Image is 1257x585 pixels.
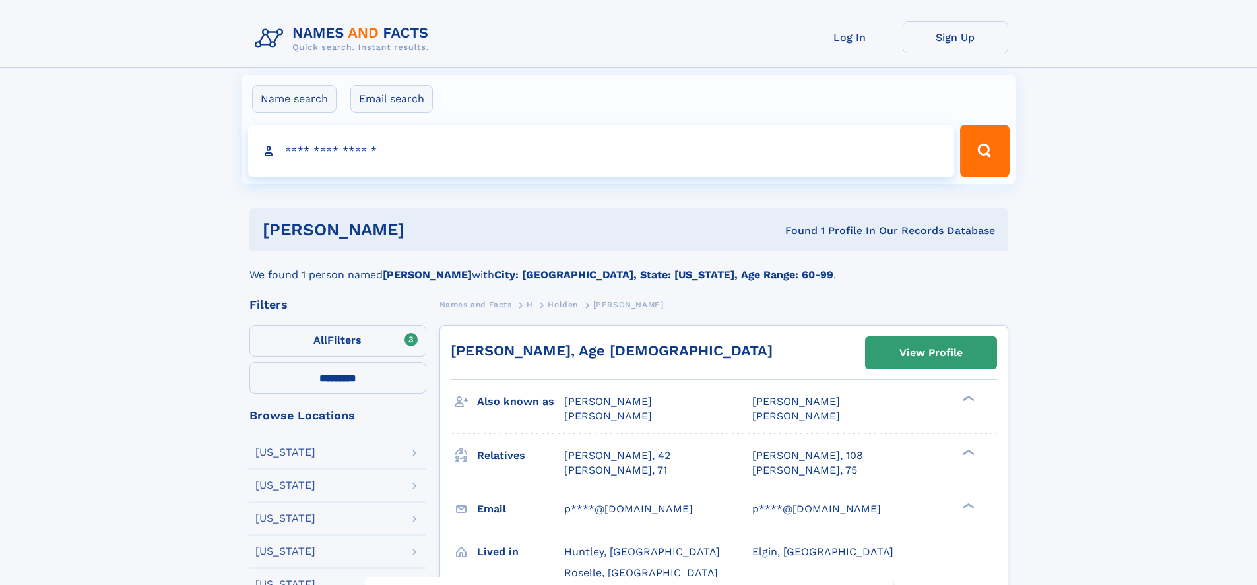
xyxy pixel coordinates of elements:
[593,300,664,309] span: [PERSON_NAME]
[313,334,327,346] span: All
[903,21,1008,53] a: Sign Up
[752,448,863,463] a: [PERSON_NAME], 108
[249,410,426,421] div: Browse Locations
[249,21,439,57] img: Logo Names and Facts
[564,395,652,408] span: [PERSON_NAME]
[451,342,773,359] a: [PERSON_NAME], Age [DEMOGRAPHIC_DATA]
[564,545,720,558] span: Huntley, [GEOGRAPHIC_DATA]
[564,567,718,579] span: Roselle, [GEOGRAPHIC_DATA]
[477,498,564,520] h3: Email
[959,501,975,510] div: ❯
[548,300,578,309] span: Holden
[477,390,564,413] h3: Also known as
[752,395,840,408] span: [PERSON_NAME]
[248,125,955,177] input: search input
[866,337,996,369] a: View Profile
[255,513,315,524] div: [US_STATE]
[899,338,963,368] div: View Profile
[527,300,533,309] span: H
[564,448,670,463] a: [PERSON_NAME], 42
[548,296,578,313] a: Holden
[752,410,840,422] span: [PERSON_NAME]
[249,325,426,357] label: Filters
[960,125,1009,177] button: Search Button
[255,447,315,458] div: [US_STATE]
[752,545,893,558] span: Elgin, [GEOGRAPHIC_DATA]
[959,394,975,403] div: ❯
[752,463,857,477] a: [PERSON_NAME], 75
[383,268,472,281] b: [PERSON_NAME]
[564,410,652,422] span: [PERSON_NAME]
[350,85,433,113] label: Email search
[263,222,595,238] h1: [PERSON_NAME]
[255,546,315,557] div: [US_STATE]
[249,299,426,311] div: Filters
[564,463,667,477] a: [PERSON_NAME], 71
[797,21,903,53] a: Log In
[252,85,337,113] label: Name search
[439,296,512,313] a: Names and Facts
[249,251,1008,283] div: We found 1 person named with .
[595,224,995,238] div: Found 1 Profile In Our Records Database
[494,268,833,281] b: City: [GEOGRAPHIC_DATA], State: [US_STATE], Age Range: 60-99
[477,541,564,563] h3: Lived in
[255,480,315,491] div: [US_STATE]
[477,445,564,467] h3: Relatives
[959,448,975,456] div: ❯
[527,296,533,313] a: H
